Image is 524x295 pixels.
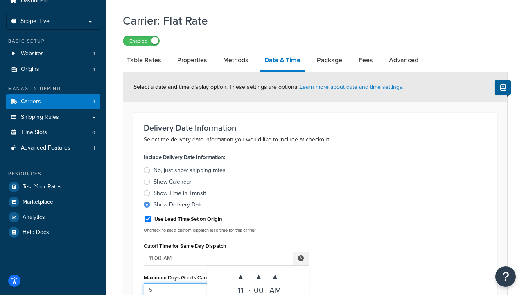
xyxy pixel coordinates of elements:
span: ▲ [267,268,283,285]
a: Package [313,50,346,70]
div: Resources [6,170,100,177]
span: Test Your Rates [23,184,62,191]
a: Carriers1 [6,94,100,109]
span: Analytics [23,214,45,221]
div: AM [267,285,283,293]
label: Include Delivery Date Information: [144,152,225,163]
a: Learn more about date and time settings. [300,83,404,91]
span: ▲ [233,268,249,285]
div: Show Calendar [154,178,192,186]
div: Show Delivery Date [154,201,203,209]
div: 11 [233,285,249,293]
p: Uncheck to set a custom dispatch lead time for this carrier [144,227,309,234]
a: Shipping Rules [6,110,100,125]
li: Time Slots [6,125,100,140]
span: 1 [93,145,95,152]
li: Carriers [6,94,100,109]
div: 00 [251,285,267,293]
label: Use Lead Time Set on Origin [154,216,222,223]
a: Analytics [6,210,100,225]
span: ▲ [251,268,267,285]
li: Websites [6,46,100,61]
span: Advanced Features [21,145,70,152]
a: Advanced [385,50,422,70]
li: Origins [6,62,100,77]
p: Select the delivery date information you would like to include at checkout. [144,135,487,145]
button: Open Resource Center [495,266,516,287]
span: 0 [92,129,95,136]
a: Table Rates [123,50,165,70]
span: 1 [93,66,95,73]
span: Marketplace [23,199,53,206]
a: Marketplace [6,195,100,209]
div: Manage Shipping [6,85,100,92]
a: Properties [173,50,211,70]
span: Websites [21,50,44,57]
a: Methods [219,50,252,70]
a: Time Slots0 [6,125,100,140]
label: Enabled [123,36,159,46]
a: Websites1 [6,46,100,61]
a: Help Docs [6,225,100,240]
span: Select a date and time display option. These settings are optional. [133,83,404,91]
label: Cutoff Time for Same Day Dispatch [144,243,226,249]
a: Date & Time [260,50,305,72]
li: Advanced Features [6,141,100,156]
h3: Delivery Date Information [144,123,487,132]
button: Show Help Docs [495,80,511,95]
label: Maximum Days Goods Can Be in Transit [144,275,237,281]
div: Basic Setup [6,38,100,45]
span: Time Slots [21,129,47,136]
span: 1 [93,98,95,105]
span: Carriers [21,98,41,105]
span: 1 [93,50,95,57]
div: No, just show shipping rates [154,166,226,175]
a: Advanced Features1 [6,141,100,156]
a: Test Your Rates [6,179,100,194]
div: Show Time in Transit [154,189,206,197]
span: Help Docs [23,229,49,236]
span: Scope: Live [20,18,50,25]
span: Origins [21,66,39,73]
a: Origins1 [6,62,100,77]
span: Shipping Rules [21,114,59,121]
a: Fees [355,50,377,70]
h1: Carrier: Flat Rate [123,13,497,29]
